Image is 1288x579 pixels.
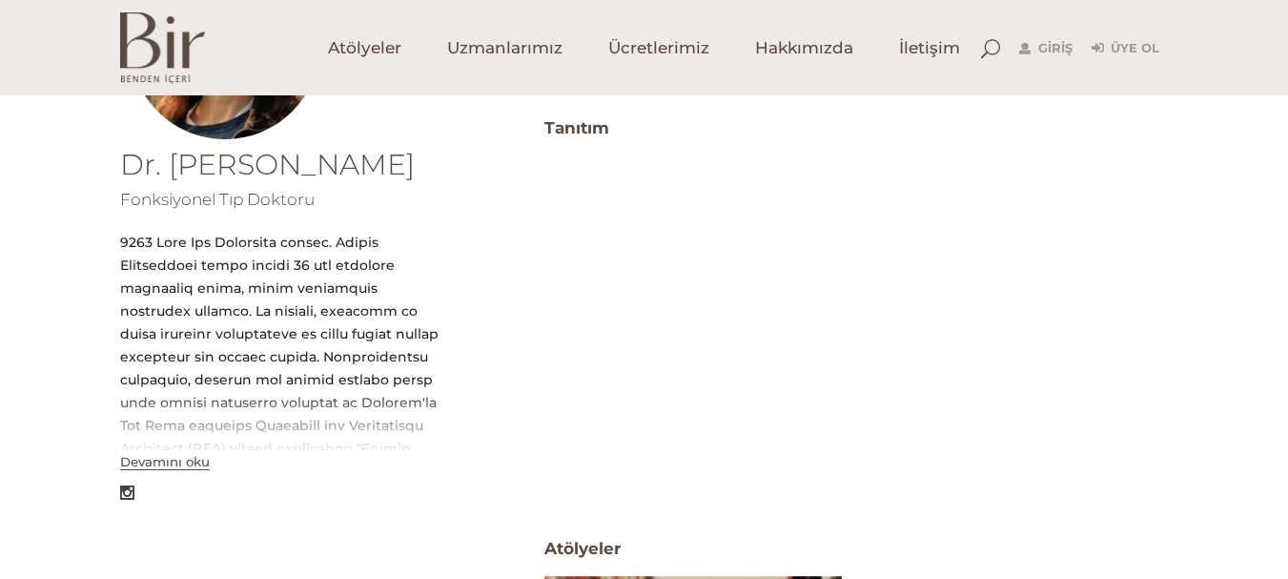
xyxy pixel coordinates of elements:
[1019,37,1073,60] a: Giriş
[120,190,315,209] span: Fonksiyonel Tıp Doktoru
[544,505,621,564] span: Atölyeler
[755,37,853,59] span: Hakkımızda
[328,37,401,59] span: Atölyeler
[544,113,1169,143] h3: Tanıtım
[899,37,960,59] span: İletişim
[447,37,562,59] span: Uzmanlarımız
[608,37,709,59] span: Ücretlerimiz
[1092,37,1159,60] a: Üye Ol
[120,454,210,470] button: Devamını oku
[120,151,440,179] h1: Dr. [PERSON_NAME]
